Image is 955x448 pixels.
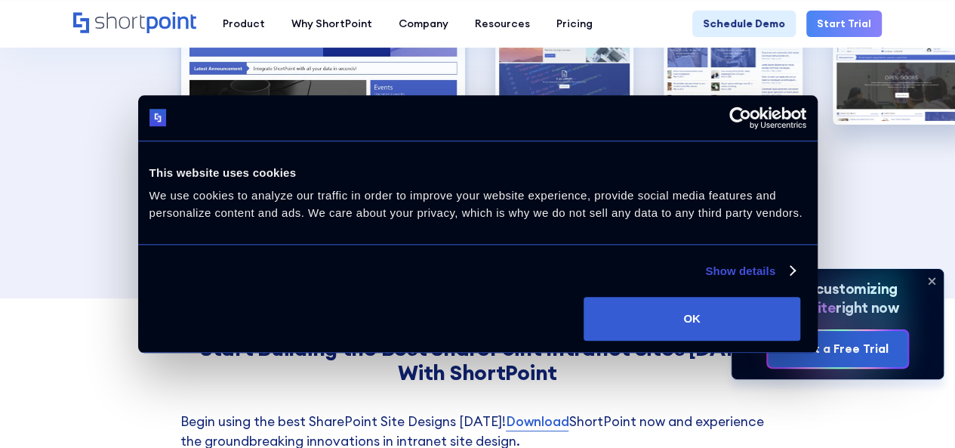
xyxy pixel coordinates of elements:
[674,107,806,129] a: Usercentrics Cookiebot - opens in a new window
[223,16,265,32] div: Product
[543,11,605,37] a: Pricing
[149,110,167,127] img: logo
[149,189,803,219] span: We use cookies to analyze our traffic in order to improve your website experience, provide social...
[768,331,907,368] a: Start a Free Trial
[556,16,593,32] div: Pricing
[584,297,800,341] button: OK
[149,164,806,182] div: This website uses cookies
[705,262,794,280] a: Show details
[399,16,448,32] div: Company
[461,11,543,37] a: Resources
[180,336,775,385] h3: Start Building the Best SharePoint Intranet Sites [DATE] With ShortPoint
[209,11,278,37] a: Product
[291,16,372,32] div: Why ShortPoint
[692,11,796,37] a: Schedule Demo
[385,11,461,37] a: Company
[278,11,385,37] a: Why ShortPoint
[806,11,882,37] a: Start Trial
[880,375,955,448] iframe: Chat Widget
[787,340,888,358] div: Start a Free Trial
[73,12,196,35] a: Home
[475,16,530,32] div: Resources
[506,412,569,431] a: Download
